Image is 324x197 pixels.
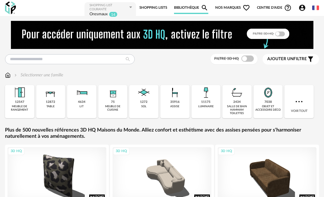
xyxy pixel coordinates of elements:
img: Rangement.png [105,85,120,100]
img: NEW%20NEW%20HQ%20NEW_V1.gif [11,21,313,49]
img: OXP [5,2,16,14]
img: Table.png [43,85,58,100]
img: Luminaire.png [198,85,213,100]
div: salle de bain hammam toilettes [224,105,250,115]
span: Ajouter un [267,57,293,61]
div: 35916 [170,100,180,104]
div: 75 [111,100,115,104]
img: Literie.png [74,85,89,100]
div: 1272 [140,100,147,104]
img: Miroir.png [261,85,276,100]
span: Filter icon [307,55,314,63]
div: sol [141,105,147,108]
span: Account Circle icon [298,4,309,12]
div: 11175 [201,100,210,104]
span: Help Circle Outline icon [284,4,292,12]
div: Sélectionner une famille [13,72,63,78]
span: Nos marques [215,2,250,14]
a: BibliothèqueMagnify icon [174,2,208,14]
span: Heart Outline icon [243,4,250,12]
div: luminaire [198,105,214,108]
img: fr [312,4,319,11]
div: 3D HQ [113,147,130,155]
div: 7038 [264,100,272,104]
img: more.7b13dc1.svg [294,97,304,107]
div: 12872 [46,100,55,104]
img: Salle%20de%20bain.png [230,85,244,100]
span: Magnify icon [201,4,208,12]
div: meuble de rangement [7,105,32,112]
div: 4634 [78,100,85,104]
button: Ajouter unfiltre Filter icon [263,54,319,65]
a: Plus de 500 nouvelles références 3D HQ Maisons du Monde. Alliez confort et esthétisme avec des as... [5,127,319,140]
div: 3D HQ [8,147,25,155]
img: Assise.png [167,85,182,100]
img: svg+xml;base64,PHN2ZyB3aWR0aD0iMTYiIGhlaWdodD0iMTciIHZpZXdCb3g9IjAgMCAxNiAxNyIgZmlsbD0ibm9uZSIgeG... [5,72,11,78]
div: objet et accessoire déco [255,105,281,112]
span: filtre [267,56,307,62]
img: Sol.png [136,85,151,100]
sup: 14 [109,12,118,17]
div: Voir tout [284,85,314,118]
span: Account Circle icon [298,4,306,12]
div: 12547 [15,100,24,104]
img: svg+xml;base64,PHN2ZyB3aWR0aD0iMTYiIGhlaWdodD0iMTYiIHZpZXdCb3g9IjAgMCAxNiAxNiIgZmlsbD0ibm9uZSIgeG... [13,72,18,78]
span: Centre d'aideHelp Circle Outline icon [257,4,292,12]
div: table [46,105,55,108]
div: Oresmaux [89,12,108,17]
div: 2434 [233,100,241,104]
div: 3D HQ [218,147,235,155]
a: Shopping Lists [139,2,167,14]
img: Meuble%20de%20rangement.png [12,85,27,100]
span: Filtre 3D HQ [214,57,239,60]
div: Shopping List courante [89,3,128,12]
div: assise [170,105,179,108]
div: meuble de cuisine [100,105,126,112]
div: lit [80,105,84,108]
